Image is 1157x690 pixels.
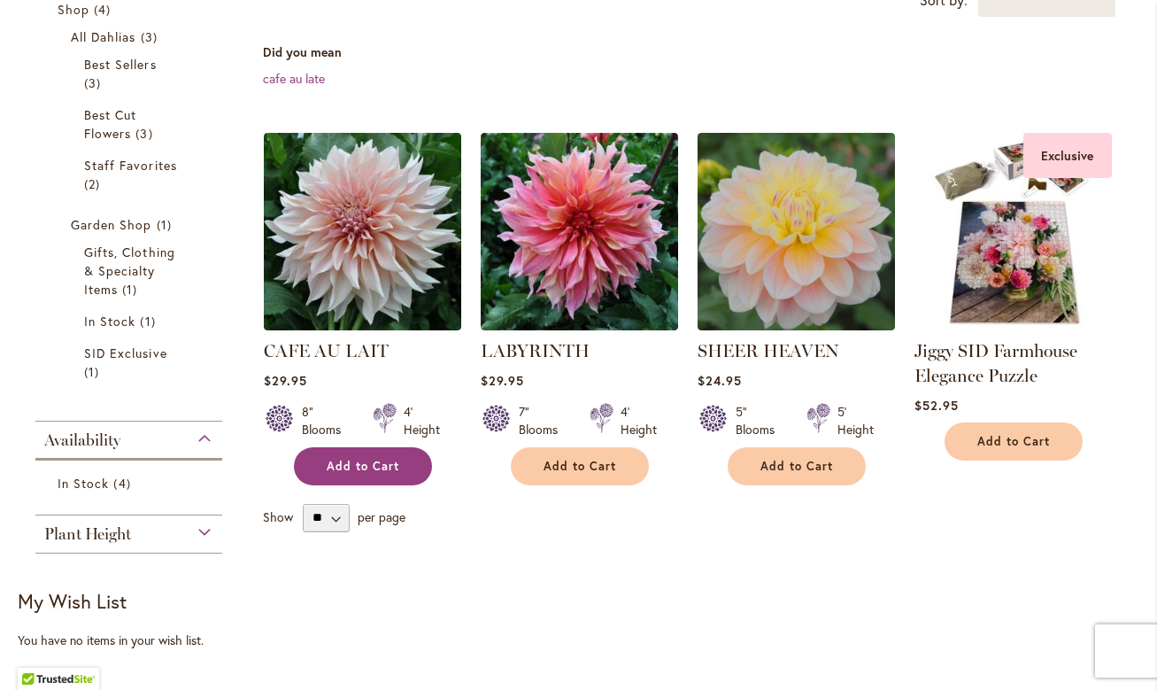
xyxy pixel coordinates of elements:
a: All Dahlias [71,27,191,46]
span: Availability [44,430,120,450]
button: Add to Cart [728,447,866,485]
span: Staff Favorites [84,157,177,174]
span: per page [358,508,405,524]
img: Jiggy SID Farmhouse Elegance Puzzle [914,133,1112,330]
a: CAFE AU LAIT [264,340,389,361]
span: Best Sellers [84,56,157,73]
span: 3 [141,27,162,46]
a: Best Sellers [84,55,178,92]
span: 1 [84,362,104,381]
span: Plant Height [44,524,131,544]
a: SHEER HEAVEN [698,340,839,361]
span: 3 [135,124,157,143]
span: 3 [84,74,105,92]
button: Add to Cart [294,447,432,485]
button: Add to Cart [511,447,649,485]
span: $24.95 [698,372,742,389]
a: Garden Shop [71,215,191,234]
span: 1 [140,312,159,330]
span: Show [263,508,293,524]
div: 4' Height [404,403,440,438]
span: 1 [157,215,176,234]
div: 8" Blooms [302,403,351,438]
span: Garden Shop [71,216,152,233]
iframe: Launch Accessibility Center [13,627,63,677]
div: 4' Height [621,403,657,438]
span: Add to Cart [977,434,1050,449]
span: In Stock [58,475,109,492]
a: LABYRINTH [481,340,590,361]
span: SID Exclusive [84,345,167,361]
a: SHEER HEAVEN [698,317,895,334]
img: Café Au Lait [264,133,461,330]
a: cafe au late [263,70,325,87]
span: 4 [113,474,135,492]
span: Add to Cart [760,459,833,474]
span: Best Cut Flowers [84,106,136,142]
a: Café Au Lait [264,317,461,334]
span: $29.95 [481,372,524,389]
span: Gifts, Clothing & Specialty Items [84,244,175,298]
dt: Did you mean [263,43,1139,61]
a: In Stock 4 [58,474,204,492]
strong: My Wish List [18,588,127,614]
a: Jiggy SID Farmhouse Elegance Puzzle [914,340,1077,386]
span: In Stock [84,313,135,329]
span: 2 [84,174,104,193]
div: You have no items in your wish list. [18,632,251,649]
span: $52.95 [914,397,959,414]
span: 1 [122,280,142,298]
span: $29.95 [264,372,307,389]
a: In Stock [84,312,178,330]
div: 7" Blooms [519,403,568,438]
span: Shop [58,1,89,18]
a: Gifts, Clothing &amp; Specialty Items [84,243,178,298]
div: 5' Height [837,403,874,438]
div: Exclusive [1023,133,1112,178]
a: Jiggy SID Farmhouse Elegance Puzzle Exclusive [914,317,1112,334]
div: 5" Blooms [736,403,785,438]
a: Labyrinth [481,317,678,334]
button: Add to Cart [945,423,1083,461]
span: All Dahlias [71,28,136,45]
span: Add to Cart [544,459,616,474]
img: SHEER HEAVEN [698,133,895,330]
a: Staff Favorites [84,156,178,193]
a: SID Exclusive [84,344,178,381]
img: Labyrinth [481,133,678,330]
a: Best Cut Flowers [84,105,178,143]
span: Add to Cart [327,459,399,474]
